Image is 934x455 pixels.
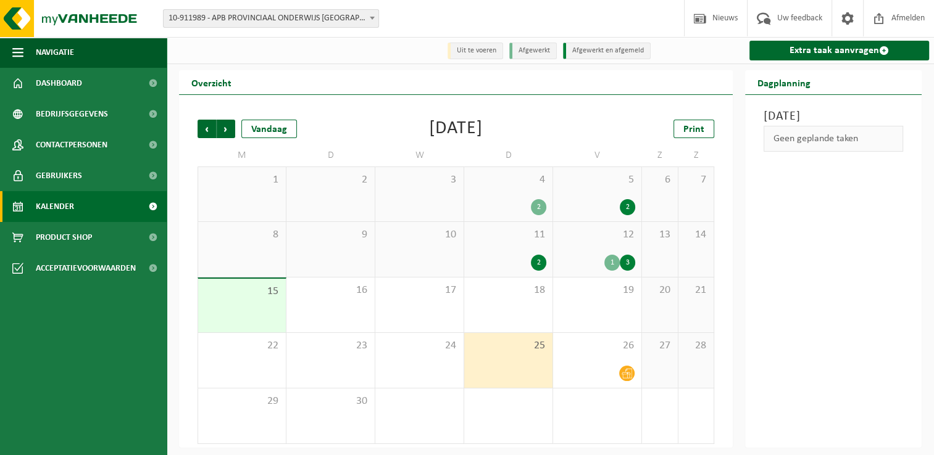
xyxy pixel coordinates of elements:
span: 17 [382,284,457,297]
div: 3 [620,255,635,271]
span: 3 [382,173,457,187]
span: Product Shop [36,222,92,253]
span: 13 [648,228,672,242]
span: 16 [293,284,369,297]
a: Print [673,120,714,138]
td: Z [642,144,678,166]
span: 7 [685,173,708,187]
span: 6 [648,173,672,187]
span: 8 [204,228,280,242]
h2: Dagplanning [745,70,823,94]
div: Geen geplande taken [764,126,903,152]
td: D [464,144,553,166]
span: 23 [293,339,369,353]
span: 22 [204,339,280,353]
span: 11 [470,228,546,242]
span: Dashboard [36,68,82,99]
span: 15 [204,285,280,298]
span: 28 [685,339,708,353]
div: 2 [531,199,546,215]
div: [DATE] [429,120,483,138]
span: 30 [293,395,369,408]
h2: Overzicht [179,70,244,94]
span: 10-911989 - APB PROVINCIAAL ONDERWIJS ANTWERPEN PROVINCIAAL INSTITUUT VOOR TECHNISCH ONDERWI - ST... [163,9,379,28]
span: 2 [293,173,369,187]
span: 21 [685,284,708,297]
span: Bedrijfsgegevens [36,99,108,129]
span: 9 [293,228,369,242]
span: Contactpersonen [36,129,107,160]
td: V [553,144,642,166]
span: 4 [470,173,546,187]
span: 20 [648,284,672,297]
span: Navigatie [36,37,74,68]
span: 10-911989 - APB PROVINCIAAL ONDERWIJS ANTWERPEN PROVINCIAAL INSTITUUT VOOR TECHNISCH ONDERWI - ST... [164,10,378,27]
div: 2 [531,255,546,271]
span: 14 [685,228,708,242]
span: 19 [559,284,635,297]
span: Vorige [198,120,216,138]
div: Vandaag [241,120,297,138]
li: Afgewerkt [509,43,557,59]
div: 1 [604,255,620,271]
h3: [DATE] [764,107,903,126]
span: 25 [470,339,546,353]
td: M [198,144,286,166]
li: Afgewerkt en afgemeld [563,43,651,59]
a: Extra taak aanvragen [749,41,929,60]
span: 10 [382,228,457,242]
span: Kalender [36,191,74,222]
span: Gebruikers [36,160,82,191]
span: Acceptatievoorwaarden [36,253,136,284]
li: Uit te voeren [448,43,503,59]
span: 29 [204,395,280,408]
div: 2 [620,199,635,215]
span: 1 [204,173,280,187]
span: 5 [559,173,635,187]
span: 12 [559,228,635,242]
span: 24 [382,339,457,353]
td: Z [678,144,715,166]
span: 18 [470,284,546,297]
span: 26 [559,339,635,353]
span: 27 [648,339,672,353]
span: Volgende [217,120,235,138]
span: Print [683,125,704,134]
td: D [286,144,375,166]
td: W [375,144,464,166]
